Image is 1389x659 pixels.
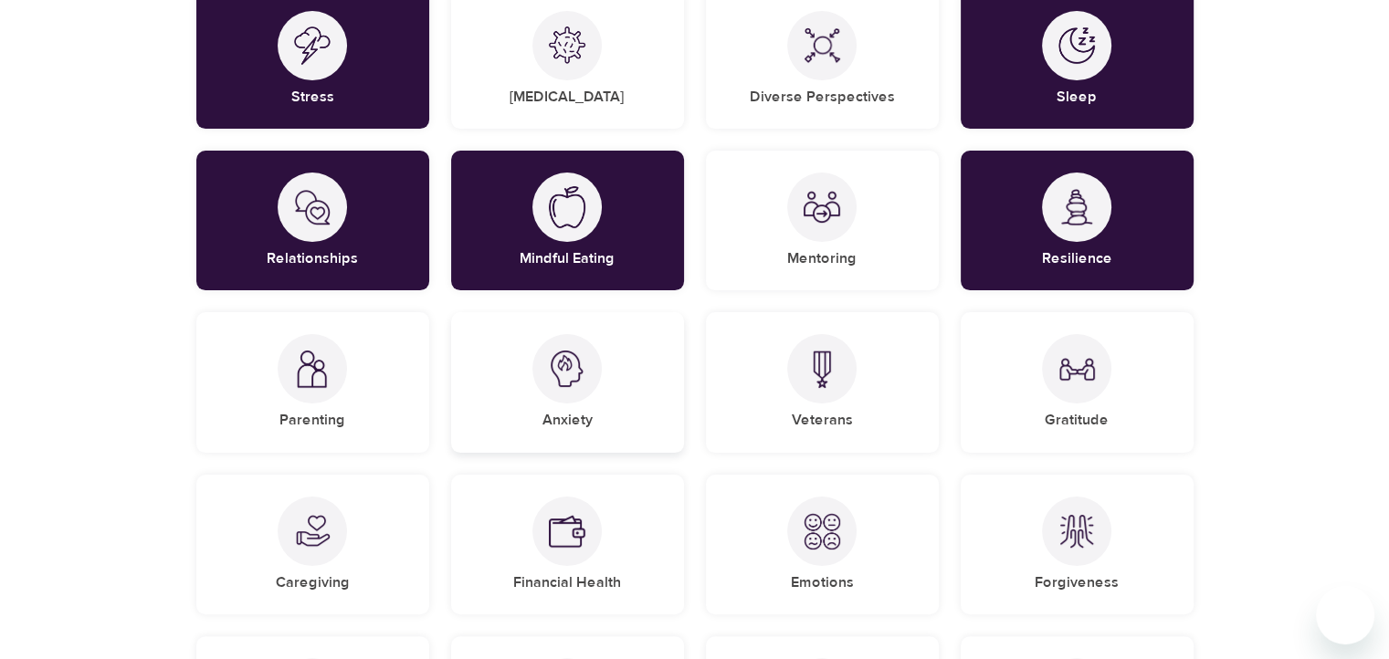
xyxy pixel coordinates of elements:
[451,312,684,452] div: AnxietyAnxiety
[549,26,585,64] img: COVID-19
[294,350,331,388] img: Parenting
[542,411,593,430] h5: Anxiety
[451,475,684,614] div: Financial HealthFinancial Health
[1058,350,1095,387] img: Gratitude
[1058,189,1095,226] img: Resilience
[1058,513,1095,549] img: Forgiveness
[1045,411,1109,430] h5: Gratitude
[513,573,621,592] h5: Financial Health
[791,573,854,592] h5: Emotions
[196,475,429,614] div: CaregivingCaregiving
[961,475,1194,614] div: ForgivenessForgiveness
[750,88,895,107] h5: Diverse Perspectives
[706,475,939,614] div: EmotionsEmotions
[804,27,840,64] img: Diverse Perspectives
[787,249,857,268] h5: Mentoring
[549,513,585,549] img: Financial Health
[961,151,1194,290] div: ResilienceResilience
[294,513,331,549] img: Caregiving
[804,189,840,225] img: Mentoring
[520,249,615,268] h5: Mindful Eating
[1057,88,1097,107] h5: Sleep
[279,411,345,430] h5: Parenting
[706,312,939,452] div: VeteransVeterans
[1058,27,1095,64] img: Sleep
[792,411,853,430] h5: Veterans
[804,350,840,388] img: Veterans
[1316,586,1374,644] iframe: Button to launch messaging window
[267,249,358,268] h5: Relationships
[451,151,684,290] div: Mindful EatingMindful Eating
[196,151,429,290] div: RelationshipsRelationships
[291,88,334,107] h5: Stress
[276,573,350,592] h5: Caregiving
[804,513,840,549] img: Emotions
[706,151,939,290] div: MentoringMentoring
[549,186,585,228] img: Mindful Eating
[294,189,331,225] img: Relationships
[510,88,625,107] h5: [MEDICAL_DATA]
[1042,249,1112,268] h5: Resilience
[196,312,429,452] div: ParentingParenting
[294,26,331,65] img: Stress
[549,350,585,387] img: Anxiety
[1035,573,1119,592] h5: Forgiveness
[961,312,1194,452] div: GratitudeGratitude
